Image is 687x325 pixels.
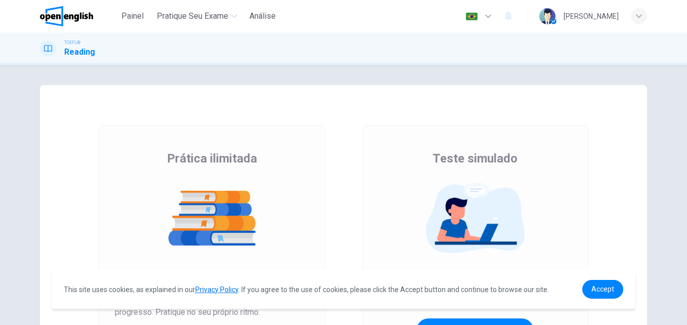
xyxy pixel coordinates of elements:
[52,270,635,309] div: cookieconsent
[591,285,614,293] span: Accept
[157,10,228,22] span: Pratique seu exame
[195,286,238,294] a: Privacy Policy
[564,10,619,22] div: [PERSON_NAME]
[153,7,241,25] button: Pratique seu exame
[249,10,276,22] span: Análise
[465,13,478,20] img: pt
[40,6,116,26] a: OpenEnglish logo
[40,6,93,26] img: OpenEnglish logo
[121,10,144,22] span: Painel
[64,46,95,58] h1: Reading
[116,7,149,25] button: Painel
[64,286,549,294] span: This site uses cookies, as explained in our . If you agree to the use of cookies, please click th...
[582,280,623,299] a: dismiss cookie message
[167,150,257,167] span: Prática ilimitada
[539,8,555,24] img: Profile picture
[64,39,80,46] span: TOEFL®
[433,150,518,167] span: Teste simulado
[245,7,280,25] button: Análise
